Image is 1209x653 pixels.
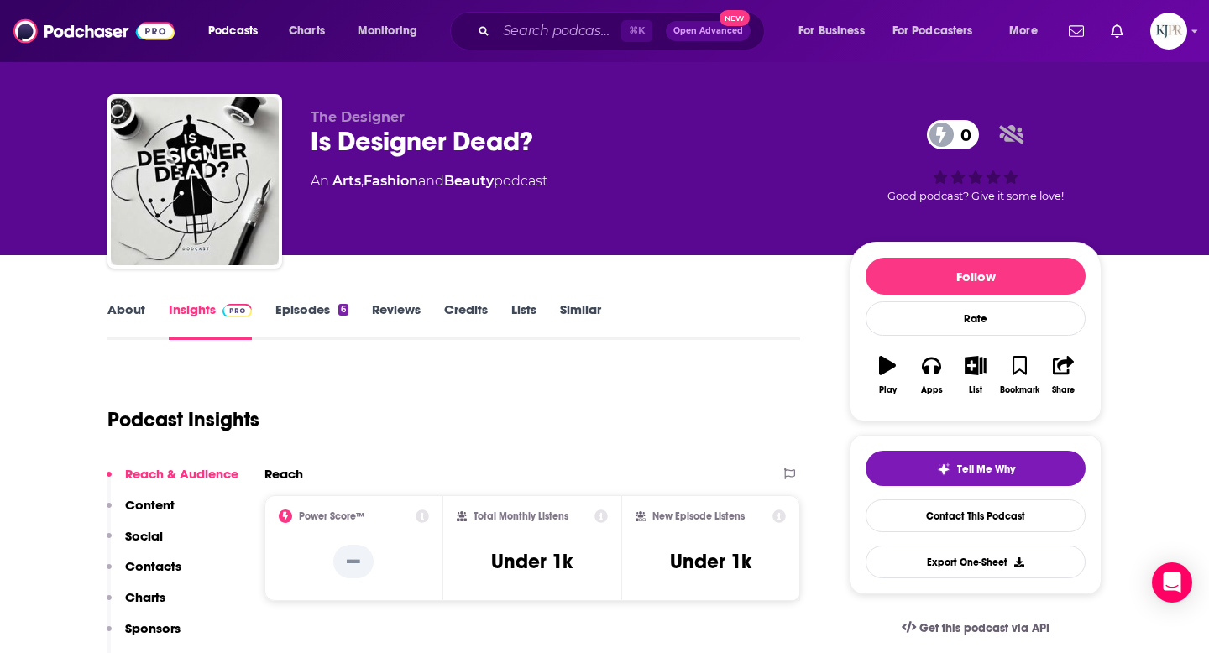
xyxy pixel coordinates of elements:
[111,97,279,265] img: Is Designer Dead?
[1150,13,1187,50] img: User Profile
[892,19,973,43] span: For Podcasters
[333,545,374,578] p: --
[311,171,547,191] div: An podcast
[444,301,488,340] a: Credits
[125,620,181,636] p: Sponsors
[496,18,621,44] input: Search podcasts, credits, & more...
[299,510,364,522] h2: Power Score™
[866,345,909,405] button: Play
[997,18,1059,44] button: open menu
[720,10,750,26] span: New
[491,549,573,574] h3: Under 1k
[909,345,953,405] button: Apps
[332,173,361,189] a: Arts
[866,546,1086,578] button: Export One-Sheet
[887,190,1064,202] span: Good podcast? Give it some love!
[1009,19,1038,43] span: More
[107,589,165,620] button: Charts
[125,528,163,544] p: Social
[652,510,745,522] h2: New Episode Listens
[919,621,1049,635] span: Get this podcast via API
[196,18,280,44] button: open menu
[1000,385,1039,395] div: Bookmark
[879,385,897,395] div: Play
[466,12,781,50] div: Search podcasts, credits, & more...
[125,466,238,482] p: Reach & Audience
[787,18,886,44] button: open menu
[107,558,181,589] button: Contacts
[474,510,568,522] h2: Total Monthly Listens
[1062,17,1091,45] a: Show notifications dropdown
[107,466,238,497] button: Reach & Audience
[346,18,439,44] button: open menu
[311,109,405,125] span: The Designer
[850,109,1102,213] div: 0Good podcast? Give it some love!
[511,301,536,340] a: Lists
[289,19,325,43] span: Charts
[1150,13,1187,50] span: Logged in as KJPRpodcast
[560,301,601,340] a: Similar
[1052,385,1075,395] div: Share
[13,15,175,47] img: Podchaser - Follow, Share and Rate Podcasts
[169,301,252,340] a: InsightsPodchaser Pro
[621,20,652,42] span: ⌘ K
[1150,13,1187,50] button: Show profile menu
[107,497,175,528] button: Content
[957,462,1015,476] span: Tell Me Why
[107,528,163,559] button: Social
[372,301,421,340] a: Reviews
[670,549,751,574] h3: Under 1k
[107,407,259,432] h1: Podcast Insights
[927,120,980,149] a: 0
[444,173,494,189] a: Beauty
[666,21,751,41] button: Open AdvancedNew
[418,173,444,189] span: and
[866,301,1086,336] div: Rate
[1104,17,1130,45] a: Show notifications dropdown
[944,120,980,149] span: 0
[997,345,1041,405] button: Bookmark
[107,301,145,340] a: About
[798,19,865,43] span: For Business
[275,301,348,340] a: Episodes6
[125,497,175,513] p: Content
[358,19,417,43] span: Monitoring
[208,19,258,43] span: Podcasts
[866,451,1086,486] button: tell me why sparkleTell Me Why
[222,304,252,317] img: Podchaser Pro
[673,27,743,35] span: Open Advanced
[888,608,1063,649] a: Get this podcast via API
[107,620,181,651] button: Sponsors
[937,462,950,476] img: tell me why sparkle
[278,18,335,44] a: Charts
[882,18,997,44] button: open menu
[1042,345,1086,405] button: Share
[361,173,364,189] span: ,
[866,258,1086,295] button: Follow
[264,466,303,482] h2: Reach
[1152,562,1192,603] div: Open Intercom Messenger
[125,589,165,605] p: Charts
[364,173,418,189] a: Fashion
[969,385,982,395] div: List
[954,345,997,405] button: List
[921,385,943,395] div: Apps
[338,304,348,316] div: 6
[125,558,181,574] p: Contacts
[866,499,1086,532] a: Contact This Podcast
